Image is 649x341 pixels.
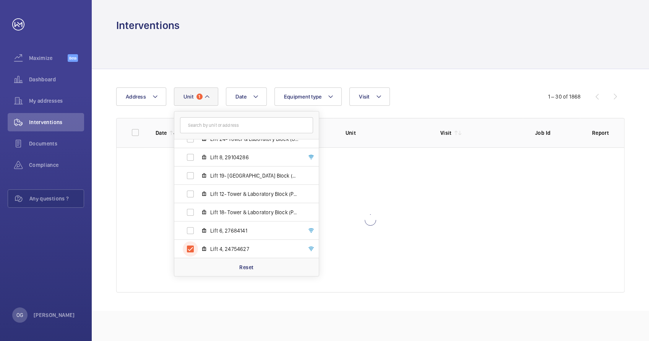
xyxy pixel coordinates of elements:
p: Visit [440,129,452,137]
p: Report [592,129,609,137]
button: Address [116,87,166,106]
button: Unit1 [174,87,218,106]
p: Unit [345,129,428,137]
span: Interventions [29,118,84,126]
span: Maximize [29,54,68,62]
p: OG [16,311,23,319]
button: Date [226,87,267,106]
span: Lift 12- Tower & Laboratory Block (Passenger), 70419777 [210,190,299,198]
span: Lift 4, 24754627 [210,245,299,253]
button: Equipment type [274,87,342,106]
span: 1 [196,94,203,100]
p: Date [156,129,167,137]
span: Date [235,94,247,100]
span: My addresses [29,97,84,105]
h1: Interventions [116,18,180,32]
span: Beta [68,54,78,62]
p: [PERSON_NAME] [34,311,75,319]
span: Lift 8, 29104286 [210,154,299,161]
span: Visit [359,94,369,100]
span: Lift 18- Tower & Laboratory Block (Passenger), 49034976 [210,208,299,216]
span: Dashboard [29,76,84,83]
span: Lift 6, 27684141 [210,227,299,234]
div: 1 – 30 of 1868 [548,93,581,100]
span: Unit [183,94,193,100]
p: Job Id [535,129,580,137]
button: Visit [349,87,389,106]
span: Documents [29,140,84,147]
span: Lift 19- [GEOGRAPHIC_DATA] Block (Passenger), 15046509 [210,172,299,179]
input: Search by unit or address [180,117,313,133]
p: Reset [239,263,253,271]
span: Any questions ? [29,195,84,202]
span: Equipment type [284,94,322,100]
span: Address [126,94,146,100]
span: Compliance [29,161,84,169]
